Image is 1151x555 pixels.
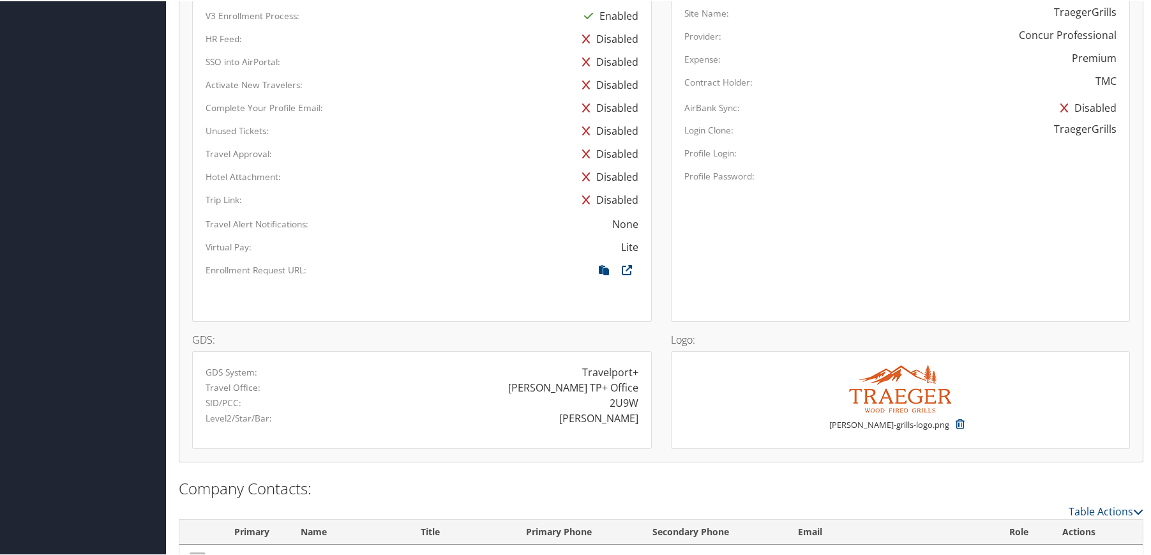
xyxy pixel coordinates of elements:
[684,52,721,65] label: Expense:
[206,100,323,113] label: Complete Your Profile Email:
[206,380,260,393] label: Travel Office:
[206,146,272,159] label: Travel Approval:
[192,333,652,344] h4: GDS:
[576,26,638,49] div: Disabled
[179,476,1143,498] h2: Company Contacts:
[621,238,638,254] div: Lite
[206,31,242,44] label: HR Feed:
[1051,519,1143,544] th: Actions
[849,363,951,411] img: traeger-grills-logo.png
[1054,95,1117,118] div: Disabled
[610,394,638,409] div: 2U9W
[684,29,721,42] label: Provider:
[576,118,638,141] div: Disabled
[206,192,242,205] label: Trip Link:
[576,95,638,118] div: Disabled
[206,365,257,377] label: GDS System:
[206,395,241,408] label: SID/PCC:
[576,49,638,72] div: Disabled
[1072,49,1117,65] div: Premium
[289,519,409,544] th: Name
[582,363,638,379] div: Travelport+
[576,164,638,187] div: Disabled
[684,169,755,181] label: Profile Password:
[1054,120,1117,135] div: TraegerGrills
[206,411,272,423] label: Level2/Star/Bar:
[578,3,638,26] div: Enabled
[206,123,269,136] label: Unused Tickets:
[206,239,252,252] label: Virtual Pay:
[515,519,641,544] th: Primary Phone
[671,333,1131,344] h4: Logo:
[684,75,753,87] label: Contract Holder:
[206,8,299,21] label: V3 Enrollment Process:
[641,519,786,544] th: Secondary Phone
[684,123,733,135] label: Login Clone:
[1019,26,1117,42] div: Concur Professional
[559,409,638,425] div: [PERSON_NAME]
[206,77,303,90] label: Activate New Travelers:
[612,215,638,231] div: None
[576,141,638,164] div: Disabled
[829,418,949,442] small: [PERSON_NAME]-grills-logo.png
[998,519,1050,544] th: Role
[576,72,638,95] div: Disabled
[215,519,289,544] th: Primary
[684,146,737,158] label: Profile Login:
[576,187,638,210] div: Disabled
[206,217,308,229] label: Travel Alert Notifications:
[206,169,281,182] label: Hotel Attachment:
[206,262,306,275] label: Enrollment Request URL:
[1095,72,1117,87] div: TMC
[508,379,638,394] div: [PERSON_NAME] TP+ Office
[1069,503,1143,517] a: Table Actions
[786,519,998,544] th: Email
[409,519,515,544] th: Title
[1054,3,1117,19] div: TraegerGrills
[684,100,740,113] label: AirBank Sync:
[206,54,280,67] label: SSO into AirPortal:
[684,6,729,19] label: Site Name:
